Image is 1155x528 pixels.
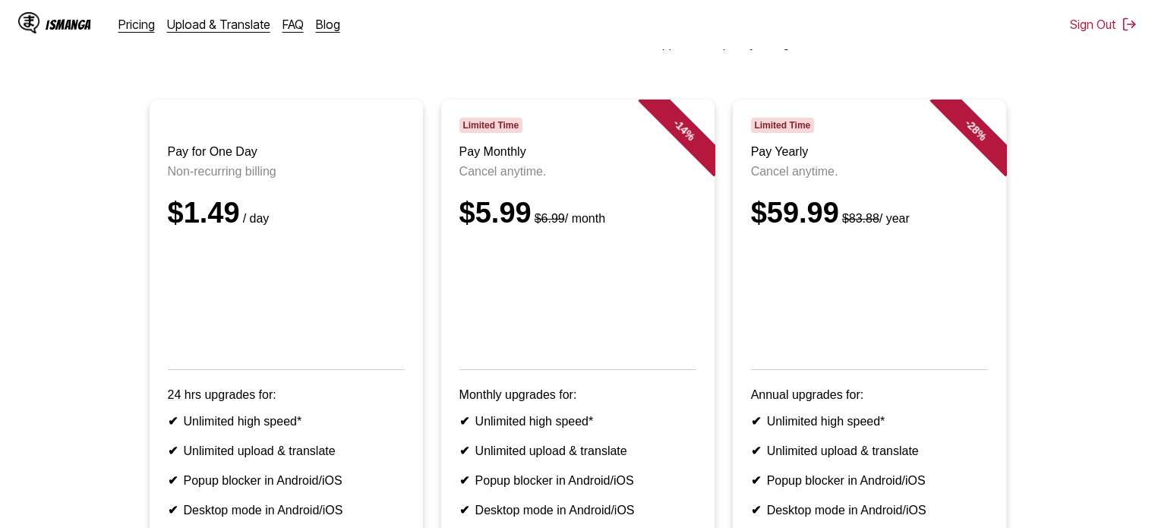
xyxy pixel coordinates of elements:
a: Pricing [118,17,155,32]
s: $83.88 [842,212,879,225]
b: ✔ [168,415,178,428]
b: ✔ [168,444,178,457]
p: 24 hrs upgrades for: [168,388,405,402]
div: $59.99 [751,197,988,229]
p: Cancel anytime. [459,165,696,179]
div: $5.99 [459,197,696,229]
a: Upload & Translate [167,17,270,32]
b: ✔ [459,415,469,428]
li: Unlimited upload & translate [751,444,988,458]
div: IsManga [46,17,91,32]
b: ✔ [459,444,469,457]
li: Unlimited upload & translate [168,444,405,458]
h3: Pay for One Day [168,145,405,159]
li: Unlimited high speed* [459,414,696,428]
p: Annual upgrades for: [751,388,988,402]
button: Sign Out [1070,17,1137,32]
div: $1.49 [168,197,405,229]
li: Unlimited high speed* [168,414,405,428]
iframe: PayPal [168,248,405,348]
a: IsManga LogoIsManga [18,12,118,36]
p: Non-recurring billing [168,165,405,179]
iframe: PayPal [751,248,988,348]
li: Popup blocker in Android/iOS [168,473,405,488]
li: Popup blocker in Android/iOS [751,473,988,488]
b: ✔ [168,504,178,517]
b: ✔ [751,504,761,517]
b: ✔ [751,415,761,428]
div: - 14 % [638,84,729,175]
li: Unlimited upload & translate [459,444,696,458]
b: ✔ [751,474,761,487]
a: FAQ [282,17,304,32]
s: $6.99 [535,212,565,225]
b: ✔ [459,474,469,487]
img: Sign out [1122,17,1137,32]
div: - 28 % [929,84,1021,175]
iframe: PayPal [459,248,696,348]
li: Desktop mode in Android/iOS [751,503,988,517]
span: Limited Time [459,118,522,133]
li: Desktop mode in Android/iOS [459,503,696,517]
li: Desktop mode in Android/iOS [168,503,405,517]
small: / year [839,212,910,225]
p: Cancel anytime. [751,165,988,179]
b: ✔ [751,444,761,457]
img: IsManga Logo [18,12,39,33]
h3: Pay Monthly [459,145,696,159]
b: ✔ [168,474,178,487]
b: ✔ [459,504,469,517]
span: Limited Time [751,118,814,133]
li: Popup blocker in Android/iOS [459,473,696,488]
h3: Pay Yearly [751,145,988,159]
a: Blog [316,17,340,32]
li: Unlimited high speed* [751,414,988,428]
small: / month [532,212,605,225]
p: Monthly upgrades for: [459,388,696,402]
small: / day [240,212,270,225]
